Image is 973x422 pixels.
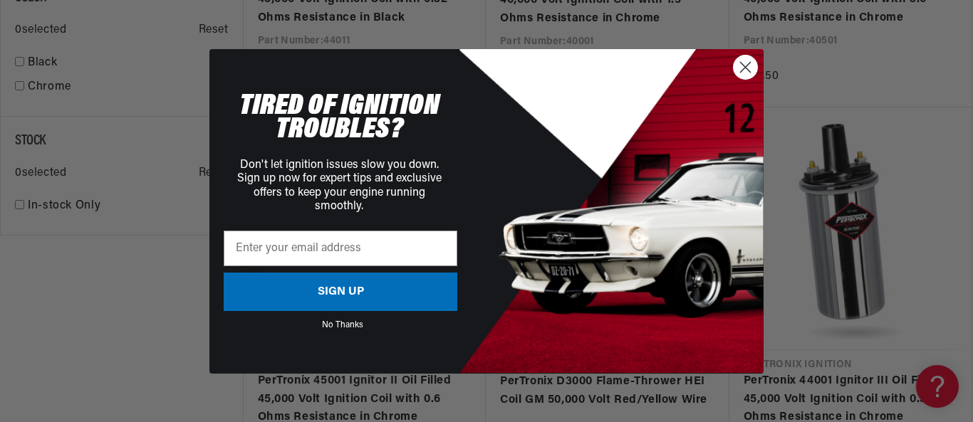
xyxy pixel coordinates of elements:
span: Don't let ignition issues slow you down. Sign up now for expert tips and exclusive offers to keep... [237,159,442,212]
button: SIGN UP [224,273,457,311]
button: No Thanks [228,321,457,325]
input: Enter your email address [224,231,457,266]
button: Close dialog [733,55,758,80]
span: TIRED OF IGNITION TROUBLES? [239,91,439,145]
